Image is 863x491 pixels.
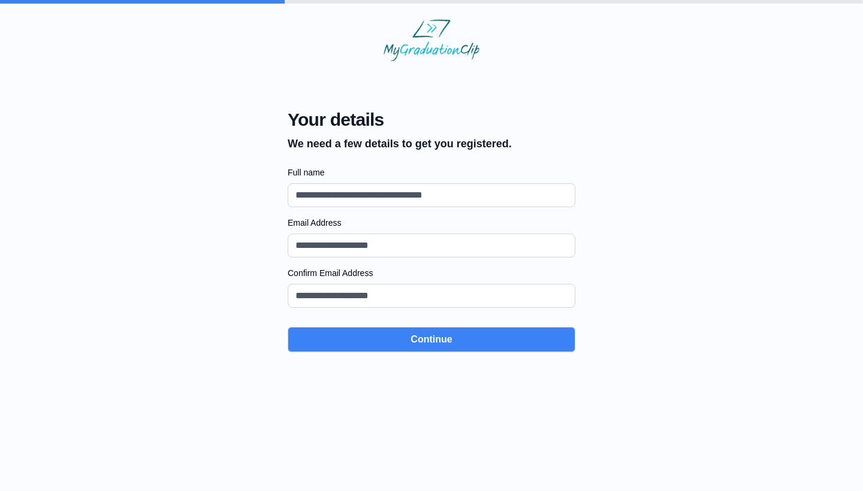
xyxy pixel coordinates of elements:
p: We need a few details to get you registered. [288,135,512,152]
span: Your details [288,109,512,131]
button: Continue [288,327,575,352]
img: MyGraduationClip [384,19,479,61]
label: Full name [288,166,575,178]
label: Confirm Email Address [288,267,575,279]
label: Email Address [288,217,575,229]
